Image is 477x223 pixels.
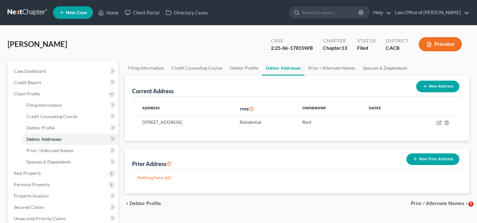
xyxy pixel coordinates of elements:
div: Chapter [323,44,347,52]
a: Prior / Alternate Names [305,60,359,76]
div: District [386,37,409,44]
td: Residential [235,116,297,128]
span: Debtor Addresses [26,136,61,142]
span: 13 [341,45,347,51]
button: New Address [416,81,459,92]
div: Current Address [132,87,174,95]
span: Client Profile [14,91,40,96]
span: Credit Counseling Course [26,114,77,119]
button: New Prior Address [406,153,459,165]
span: Debtor Profile [130,201,161,206]
i: chevron_left [125,201,130,206]
div: Prior Address [132,160,172,168]
a: Home [95,7,122,18]
th: Dates [364,102,407,116]
a: Directory Cases [163,7,211,18]
button: Prior / Alternate Names chevron_right [411,201,469,206]
span: Prior / Alternate Names [26,148,73,153]
div: Filed [357,44,376,52]
button: Preview [419,37,462,51]
a: Debtor Addresses [21,134,118,145]
p: Nothing here yet! [137,174,457,181]
a: Filing Information [125,60,168,76]
a: Client Portal [122,7,163,18]
iframe: Intercom live chat [456,202,471,217]
button: chevron_left Debtor Profile [125,201,161,206]
a: Law Office of [PERSON_NAME] [392,7,469,18]
span: Debtor Profile [26,125,55,130]
span: Credit Report [14,80,41,85]
a: Property Analysis [9,190,118,202]
input: Search by name... [302,7,359,18]
a: Credit Report [9,77,118,88]
span: New Case [66,10,87,15]
a: Help [370,7,391,18]
span: [PERSON_NAME] [8,39,67,49]
div: Case [271,37,313,44]
span: Case Dashboard [14,68,46,74]
div: 2:25-bk-17855WB [271,44,313,52]
span: Spouses & Dependents [26,159,71,164]
a: Spouses & Dependents [359,60,411,76]
span: 5 [468,202,474,207]
span: Secured Claims [14,204,44,210]
a: Credit Counseling Course [168,60,226,76]
a: Spouses & Dependents [21,156,118,168]
a: Secured Claims [9,202,118,213]
span: Property Analysis [14,193,49,198]
a: Debtor Addresses [262,60,305,76]
th: Address [137,102,235,116]
div: Status [357,37,376,44]
a: Debtor Profile [226,60,262,76]
span: Unsecured Priority Claims [14,216,66,221]
span: Filing Information [26,102,62,108]
th: Ownership [297,102,364,116]
a: Filing Information [21,100,118,111]
a: Credit Counseling Course [21,111,118,122]
div: CACB [386,44,409,52]
span: Prior / Alternate Names [411,201,464,206]
td: [STREET_ADDRESS] [137,116,235,128]
span: Personal Property [14,182,50,187]
span: Real Property [14,170,41,176]
i: chevron_right [464,201,469,206]
div: Chapter [323,37,347,44]
a: Prior / Alternate Names [21,145,118,156]
td: Rent [297,116,364,128]
a: Case Dashboard [9,66,118,77]
th: Type [235,102,297,116]
a: Debtor Profile [21,122,118,134]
